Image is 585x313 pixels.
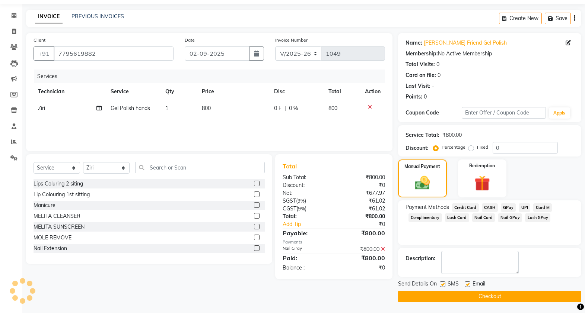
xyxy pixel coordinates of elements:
div: Lips Coluring 2 siting [34,180,83,188]
button: Save [545,13,571,24]
div: Services [34,70,391,83]
div: ₹677.97 [334,189,391,197]
div: ₹0 [334,181,391,189]
div: Payments [283,239,385,245]
div: Nail GPay [277,245,334,253]
span: CGST [283,205,296,212]
button: +91 [34,46,54,61]
a: PREVIOUS INVOICES [71,13,124,20]
div: Total: [277,213,334,220]
div: 0 [438,71,441,79]
label: Fixed [477,144,488,151]
div: Points: [406,93,422,101]
label: Manual Payment [404,163,440,170]
div: MELITA SUNSCREEN [34,223,85,231]
div: ₹61.02 [334,197,391,205]
div: ₹0 [343,220,391,228]
div: Nail Extension [34,245,67,252]
span: 800 [202,105,211,112]
span: SMS [448,280,459,289]
span: SGST [283,197,296,204]
input: Search or Scan [135,162,265,173]
a: [PERSON_NAME] Friend Gel Polish [424,39,507,47]
a: INVOICE [35,10,63,23]
button: Apply [549,107,570,119]
span: Lash GPay [525,213,550,222]
span: CASH [482,203,498,212]
div: Total Visits: [406,61,435,68]
div: Payable: [277,229,334,238]
div: ( ) [277,205,334,213]
div: ₹800.00 [334,174,391,181]
div: Service Total: [406,131,439,139]
span: Send Details On [398,280,437,289]
th: Total [324,83,360,100]
div: 0 [436,61,439,68]
div: ₹0 [334,264,391,272]
div: Net: [277,189,334,197]
span: GPay [501,203,516,212]
div: Lip Colouring 1st sitting [34,191,90,199]
label: Invoice Number [275,37,308,43]
span: 1 [165,105,168,112]
div: Discount: [277,181,334,189]
button: Checkout [398,291,581,302]
label: Client [34,37,45,43]
span: Nail GPay [498,213,522,222]
div: ( ) [277,197,334,205]
span: Credit Card [452,203,479,212]
div: ₹800.00 [334,213,391,220]
div: Balance : [277,264,334,272]
span: Gel Polish hands [111,105,150,112]
span: Total [283,162,300,170]
th: Service [106,83,161,100]
img: _cash.svg [410,174,435,191]
th: Disc [270,83,324,100]
div: No Active Membership [406,50,574,58]
div: Membership: [406,50,438,58]
th: Action [360,83,385,100]
th: Qty [161,83,197,100]
label: Date [185,37,195,43]
div: Discount: [406,144,429,152]
span: Complimentary [408,213,442,222]
span: | [284,104,286,112]
span: Email [473,280,485,289]
div: ₹800.00 [334,254,391,262]
img: _gift.svg [470,174,495,193]
div: Card on file: [406,71,436,79]
th: Price [197,83,270,100]
label: Redemption [469,162,495,169]
div: Last Visit: [406,82,430,90]
div: ₹61.02 [334,205,391,213]
input: Enter Offer / Coupon Code [462,107,546,119]
div: Coupon Code [406,109,462,117]
span: 0 % [289,104,298,112]
span: 800 [328,105,337,112]
div: Manicure [34,201,55,209]
div: - [432,82,434,90]
span: Ziri [38,105,45,112]
span: 9% [298,206,305,212]
div: 0 [424,93,427,101]
span: 9% [298,198,305,204]
div: MELITA CLEANSER [34,212,80,220]
span: Nail Card [472,213,495,222]
input: Search by Name/Mobile/Email/Code [54,46,174,61]
div: Name: [406,39,422,47]
span: Lash Card [445,213,469,222]
div: Paid: [277,254,334,262]
span: 0 F [274,104,282,112]
div: ₹800.00 [334,229,391,238]
div: MOLE REMOVE [34,234,71,242]
button: Create New [499,13,542,24]
div: Sub Total: [277,174,334,181]
div: ₹800.00 [334,245,391,253]
a: Add Tip [277,220,343,228]
div: Description: [406,255,435,262]
label: Percentage [442,144,465,151]
span: Payment Methods [406,203,449,211]
span: Card M [533,203,552,212]
th: Technician [34,83,106,100]
div: ₹800.00 [442,131,462,139]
